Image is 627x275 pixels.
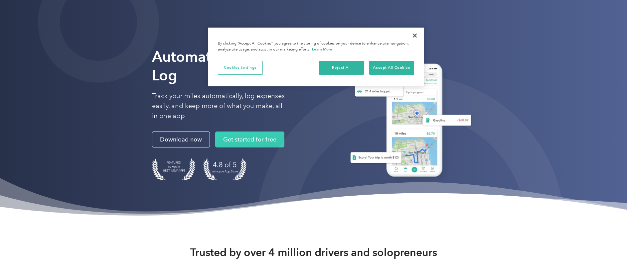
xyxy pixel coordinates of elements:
[369,61,414,75] button: Accept All Cookies
[203,158,246,180] img: 4.9 out of 5 stars on the app store
[152,48,312,84] strong: Automate Your Mileage Log
[218,61,263,75] button: Cookies Settings
[152,158,195,180] img: Badge for Featured by Apple Best New Apps
[218,41,414,52] div: By clicking “Accept All Cookies”, you agree to the storing of cookies on your device to enhance s...
[407,28,422,43] button: Close
[208,28,424,86] div: Cookie banner
[152,91,285,121] p: Track your miles automatically, log expenses easily, and keep more of what you make, all in one app
[312,47,332,51] a: More information about your privacy, opens in a new tab
[208,28,424,86] div: Privacy
[190,246,437,259] strong: Trusted by over 4 million drivers and solopreneurs
[215,132,284,147] a: Get started for free
[319,61,364,75] button: Reject All
[152,132,210,147] a: Download now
